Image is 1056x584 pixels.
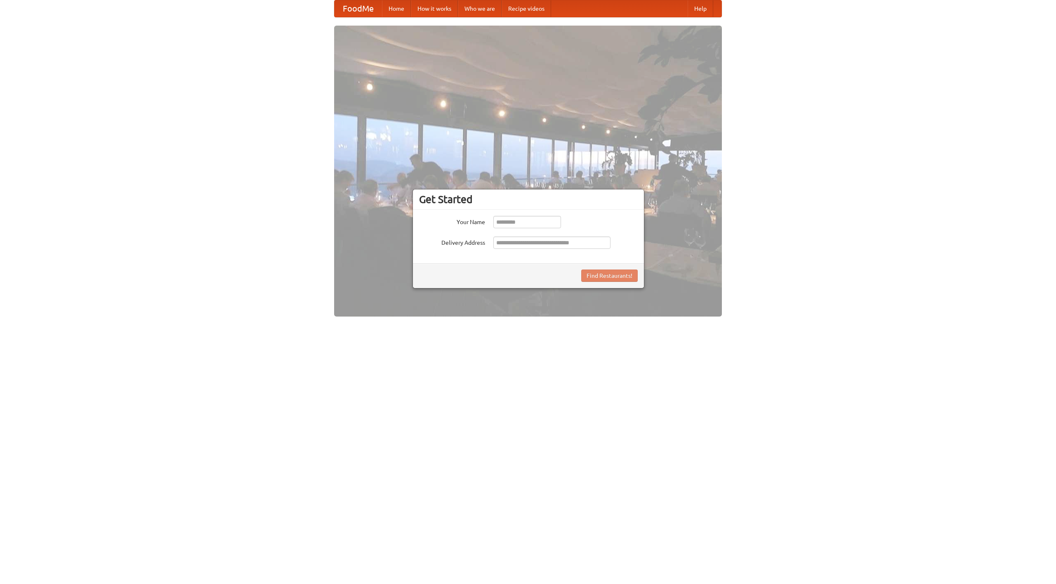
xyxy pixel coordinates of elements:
a: Help [688,0,713,17]
a: Home [382,0,411,17]
a: FoodMe [335,0,382,17]
a: Recipe videos [502,0,551,17]
button: Find Restaurants! [581,270,638,282]
h3: Get Started [419,193,638,206]
a: How it works [411,0,458,17]
label: Your Name [419,216,485,226]
label: Delivery Address [419,236,485,247]
a: Who we are [458,0,502,17]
